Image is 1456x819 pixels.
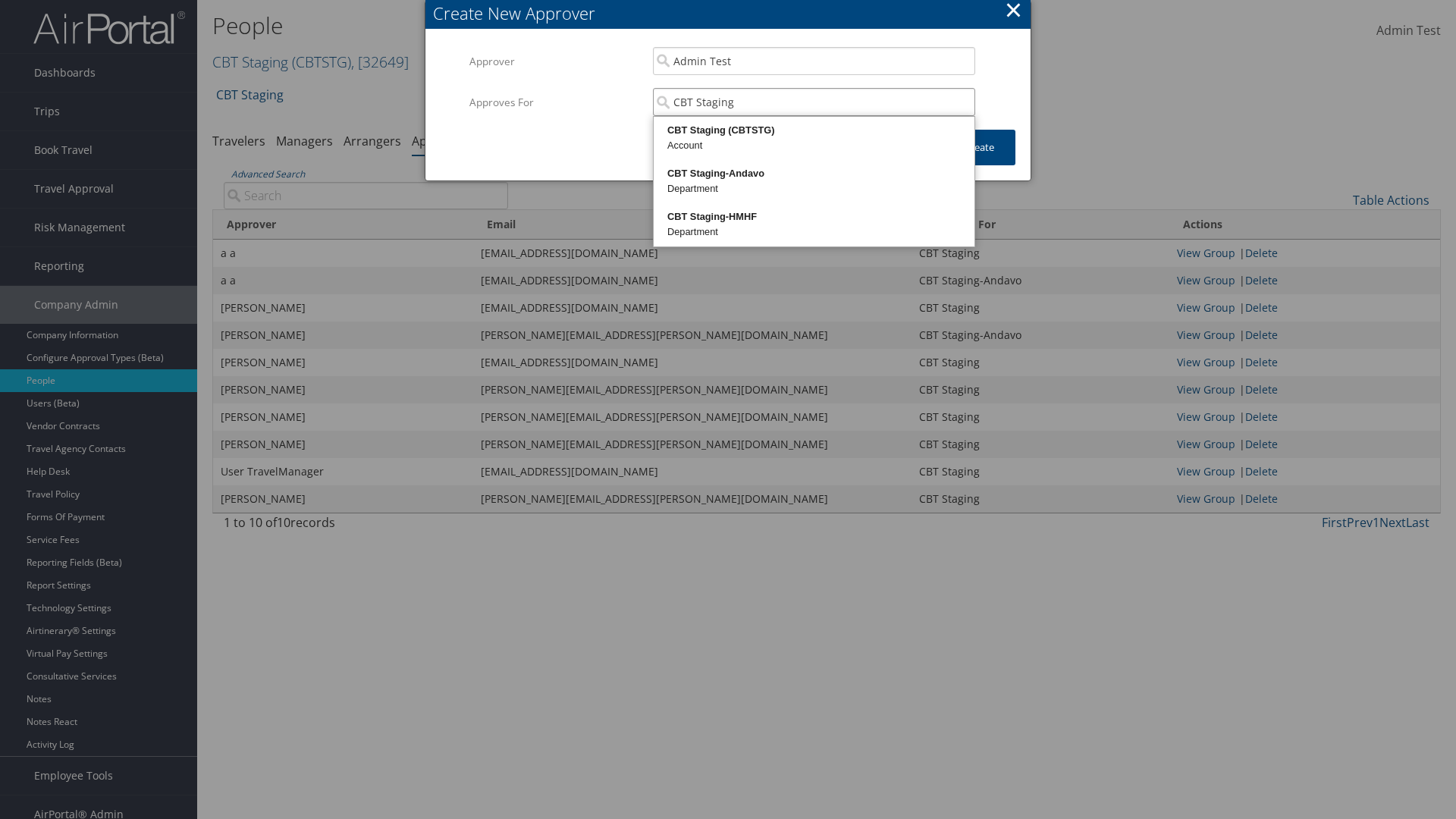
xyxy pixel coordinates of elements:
div: Department [656,181,972,196]
div: Department [656,224,972,240]
div: CBT Staging-HMHF [656,209,972,224]
div: CBT Staging-Andavo [656,166,972,181]
label: Approves For [469,88,642,117]
button: Create [943,130,1015,165]
div: Account [656,138,972,153]
label: Approver [469,47,642,76]
div: CBT Staging (CBTSTG) [656,123,972,138]
div: Create New Approver [433,2,1031,25]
